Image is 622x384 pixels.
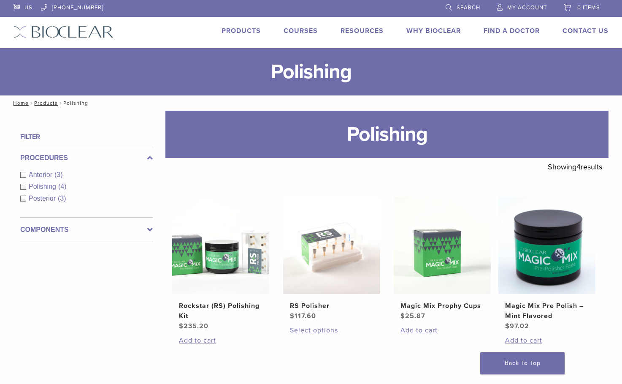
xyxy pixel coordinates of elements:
[394,197,491,294] img: Magic Mix Prophy Cups
[457,4,480,11] span: Search
[29,183,58,190] span: Polishing
[58,195,66,202] span: (3)
[393,197,492,321] a: Magic Mix Prophy CupsMagic Mix Prophy Cups $25.87
[290,301,373,311] h2: RS Polisher
[179,335,262,346] a: Add to cart: “Rockstar (RS) Polishing Kit”
[498,197,595,294] img: Magic Mix Pre Polish - Mint Flavored
[20,225,153,235] label: Components
[20,132,153,142] h4: Filter
[480,352,565,374] a: Back To Top
[179,322,208,330] bdi: 235.20
[400,312,425,320] bdi: 25.87
[172,197,269,294] img: Rockstar (RS) Polishing Kit
[34,100,58,106] a: Products
[548,158,602,176] p: Showing results
[576,162,581,172] span: 4
[498,197,596,331] a: Magic Mix Pre Polish - Mint FlavoredMagic Mix Pre Polish – Mint Flavored $97.02
[406,27,461,35] a: Why Bioclear
[29,195,58,202] span: Posterior
[290,312,295,320] span: $
[290,325,373,335] a: Select options for “RS Polisher”
[58,101,63,105] span: /
[29,101,34,105] span: /
[341,27,384,35] a: Resources
[283,197,381,321] a: RS PolisherRS Polisher $117.60
[14,26,114,38] img: Bioclear
[577,4,600,11] span: 0 items
[179,322,184,330] span: $
[20,153,153,163] label: Procedures
[400,301,484,311] h2: Magic Mix Prophy Cups
[484,27,540,35] a: Find A Doctor
[222,27,261,35] a: Products
[505,301,589,321] h2: Magic Mix Pre Polish – Mint Flavored
[179,301,262,321] h2: Rockstar (RS) Polishing Kit
[11,100,29,106] a: Home
[58,183,67,190] span: (4)
[563,27,608,35] a: Contact Us
[505,322,529,330] bdi: 97.02
[505,335,589,346] a: Add to cart: “Magic Mix Pre Polish - Mint Flavored”
[507,4,547,11] span: My Account
[172,197,270,331] a: Rockstar (RS) Polishing KitRockstar (RS) Polishing Kit $235.20
[400,325,484,335] a: Add to cart: “Magic Mix Prophy Cups”
[283,197,380,294] img: RS Polisher
[505,322,510,330] span: $
[29,171,54,178] span: Anterior
[54,171,63,178] span: (3)
[290,312,316,320] bdi: 117.60
[400,312,405,320] span: $
[284,27,318,35] a: Courses
[7,95,615,111] nav: Polishing
[165,111,608,158] h1: Polishing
